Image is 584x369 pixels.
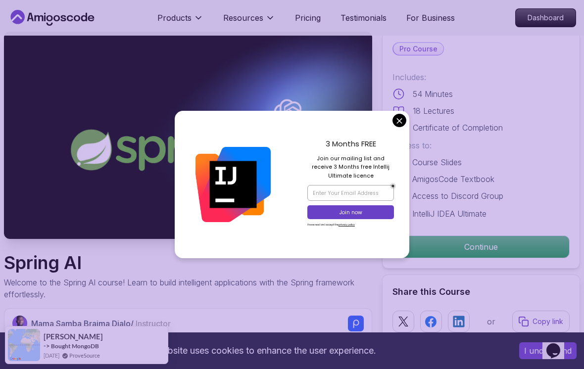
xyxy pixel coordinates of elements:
button: Copy link [512,311,570,332]
p: Includes: [392,71,570,83]
iframe: chat widget [542,329,574,359]
button: Accept cookies [519,342,577,359]
p: Access to Discord Group [412,190,503,202]
a: ProveSource [69,351,100,360]
span: -> [44,342,50,350]
p: Pro Course [393,43,443,55]
p: Resources [223,12,263,24]
p: 18 Lectures [413,105,454,117]
p: Continue [393,236,569,258]
button: Resources [223,12,275,32]
div: This website uses cookies to enhance the user experience. [7,340,504,362]
p: Mama Samba Braima Djalo / [31,318,171,329]
h1: Spring AI [4,253,372,273]
h2: Share this Course [392,285,570,299]
img: provesource social proof notification image [8,329,40,361]
p: or [487,316,495,327]
p: AmigosCode Textbook [412,173,494,185]
p: Products [157,12,192,24]
p: Copy link [533,317,563,326]
span: [DATE] [44,351,59,360]
a: Bought MongoDB [51,342,99,350]
a: Pricing [295,12,321,24]
p: Dashboard [516,9,576,27]
p: Welcome to the Spring AI course! Learn to build intelligent applications with the Spring framewor... [4,277,372,300]
p: Access to: [392,139,570,151]
a: For Business [406,12,455,24]
a: Testimonials [341,12,387,24]
button: Continue [392,235,570,258]
span: [PERSON_NAME] [44,332,100,341]
span: Instructor [136,319,171,328]
p: 54 Minutes [413,88,453,100]
img: Nelson Djalo [12,316,27,330]
p: Course Slides [412,156,462,168]
p: IntelliJ IDEA Ultimate [412,208,487,220]
p: Certificate of Completion [413,122,503,134]
img: spring-ai_thumbnail [4,32,372,239]
a: Dashboard [515,8,576,27]
button: Products [157,12,203,32]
